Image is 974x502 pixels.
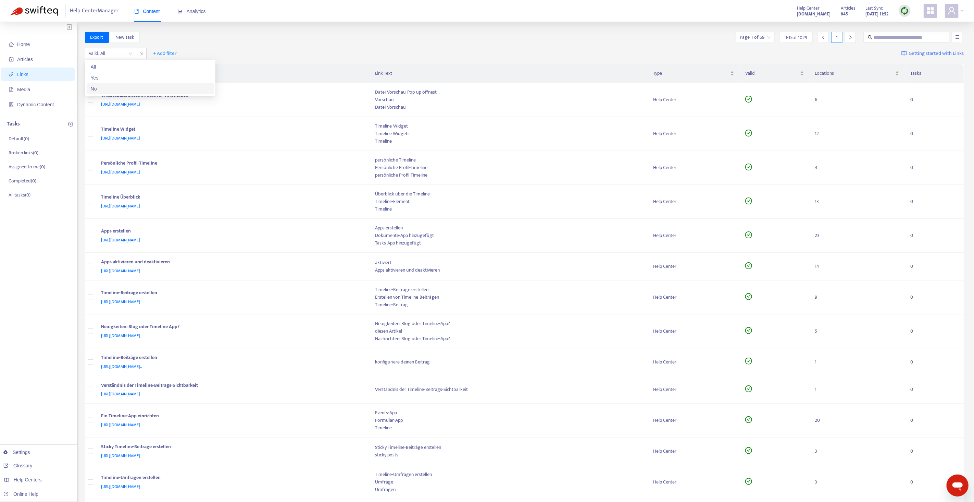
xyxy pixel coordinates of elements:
[810,348,905,376] td: 1
[653,96,734,104] div: Help Center
[905,314,964,348] td: 0
[101,421,140,428] span: [URL][DOMAIN_NAME]
[810,438,905,465] td: 3
[905,64,964,83] th: Tasks
[178,9,183,14] span: area-chart
[926,7,935,15] span: appstore
[868,35,873,40] span: search
[905,151,964,185] td: 0
[740,64,810,83] th: Valid
[375,286,642,294] div: Timeline-Beiträge erstellen
[952,32,962,43] button: unordered-list
[905,438,964,465] td: 0
[101,354,362,363] div: Timeline-Beiträge erstellen
[905,185,964,219] td: 0
[101,412,362,421] div: Ein Timeline-App einrichten
[375,232,642,239] div: Dokumente-App hinzugefügt
[375,335,642,343] div: Nachrichten: Blog oder Timeline-App?
[905,376,964,404] td: 0
[745,96,752,103] span: check-circle
[101,169,140,176] span: [URL][DOMAIN_NAME]
[375,122,642,130] div: Timeline-Widget
[375,451,642,459] div: sticky posts
[745,231,752,238] span: check-circle
[9,87,14,92] span: file-image
[68,122,73,127] span: plus-circle
[3,491,38,497] a: Online Help
[375,320,642,327] div: Neuigkeiten: Blog oder Timeline-App?
[901,51,907,56] img: image-link
[87,83,214,94] div: No
[653,478,734,486] div: Help Center
[87,61,214,72] div: All
[101,258,362,267] div: Apps aktivieren und deaktivieren
[745,416,752,423] span: check-circle
[745,327,752,334] span: check-circle
[101,227,362,236] div: Apps erstellen
[375,138,642,145] div: Timeline
[101,452,140,459] span: [URL][DOMAIN_NAME]
[375,294,642,301] div: Erstellen von Timeline-Beiträgen
[101,237,140,243] span: [URL][DOMAIN_NAME]
[901,48,964,59] a: Getting started with Links
[948,7,956,15] span: user
[653,130,734,138] div: Help Center
[101,298,140,305] span: [URL][DOMAIN_NAME]
[9,191,30,199] p: All tasks ( 0 )
[9,57,14,62] span: account-book
[17,87,30,92] span: Media
[653,447,734,455] div: Help Center
[810,376,905,404] td: 1
[653,417,734,424] div: Help Center
[745,262,752,269] span: check-circle
[17,102,54,107] span: Dynamic Content
[745,130,752,136] span: check-circle
[653,327,734,335] div: Help Center
[865,10,888,18] strong: [DATE] 11:52
[810,280,905,314] td: 9
[3,450,30,455] a: Settings
[653,294,734,301] div: Help Center
[955,35,960,39] span: unordered-list
[9,149,38,156] p: Broken links ( 0 )
[85,32,109,43] button: Export
[9,72,14,77] span: link
[70,4,119,17] span: Help Center Manager
[821,35,826,40] span: left
[9,177,36,184] p: Completed ( 0 )
[375,486,642,493] div: Umfragen
[375,88,642,96] div: Datei-Vorschau-Pop-up öffnest
[900,7,909,15] img: sync.dc5367851b00ba804db3.png
[797,4,820,12] span: Help Center
[375,266,642,274] div: Apps aktivieren und deaktivieren
[745,164,752,170] span: check-circle
[101,135,140,142] span: [URL][DOMAIN_NAME]
[848,35,853,40] span: right
[745,358,752,364] span: check-circle
[810,404,905,438] td: 20
[101,267,140,274] span: [URL][DOMAIN_NAME]
[375,239,642,247] div: Tasks-App hinzugefügt
[653,386,734,393] div: Help Center
[810,151,905,185] td: 4
[101,323,362,332] div: Neuigkeiten: Blog oder Timeline App?
[905,117,964,151] td: 0
[810,185,905,219] td: 13
[797,10,831,18] a: [DOMAIN_NAME]
[134,9,139,14] span: book
[865,4,883,12] span: Last Sync
[375,358,642,366] div: konfiguriere deinen Beitrag
[101,193,362,202] div: Timeline Überblick
[101,332,140,339] span: [URL][DOMAIN_NAME]
[815,70,894,77] span: Locations
[947,475,969,497] iframe: Button to launch messaging window
[841,4,855,12] span: Articles
[745,70,799,77] span: Valid
[90,34,103,41] span: Export
[375,224,642,232] div: Apps erstellen
[375,164,642,171] div: Persönliche Profil-Timeline
[101,391,140,397] span: [URL][DOMAIN_NAME]
[375,409,642,417] div: Events-App
[137,50,146,58] span: close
